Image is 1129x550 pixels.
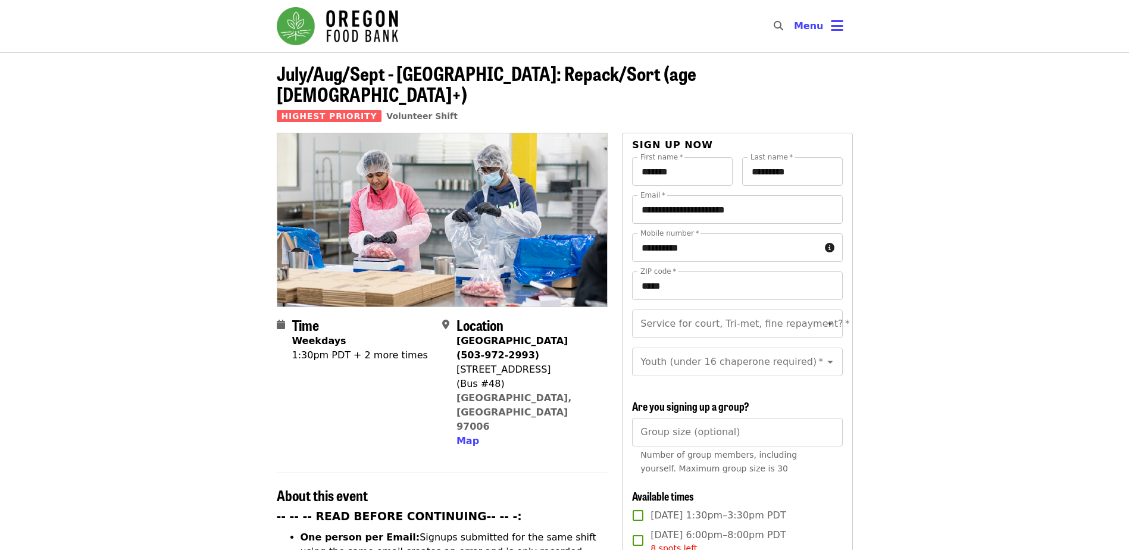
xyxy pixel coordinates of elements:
i: map-marker-alt icon [442,319,449,330]
div: [STREET_ADDRESS] [456,362,598,377]
span: Map [456,435,479,446]
img: Oregon Food Bank - Home [277,7,398,45]
a: [GEOGRAPHIC_DATA], [GEOGRAPHIC_DATA] 97006 [456,392,572,432]
img: July/Aug/Sept - Beaverton: Repack/Sort (age 10+) organized by Oregon Food Bank [277,133,608,306]
span: Available times [632,488,694,504]
label: Mobile number [640,230,699,237]
label: Last name [750,154,793,161]
a: Volunteer Shift [386,111,458,121]
label: ZIP code [640,268,676,275]
label: Email [640,192,665,199]
button: Open [822,354,839,370]
input: Mobile number [632,233,820,262]
div: 1:30pm PDT + 2 more times [292,348,428,362]
i: calendar icon [277,319,285,330]
input: [object Object] [632,418,842,446]
strong: Weekdays [292,335,346,346]
strong: One person per Email: [301,532,420,543]
span: Number of group members, including yourself. Maximum group size is 30 [640,450,797,473]
input: Search [790,12,800,40]
button: Toggle account menu [784,12,853,40]
input: Email [632,195,842,224]
i: bars icon [831,17,843,35]
span: Time [292,314,319,335]
span: Location [456,314,503,335]
strong: [GEOGRAPHIC_DATA] (503-972-2993) [456,335,568,361]
input: Last name [742,157,843,186]
span: Highest Priority [277,110,382,122]
i: search icon [774,20,783,32]
div: (Bus #48) [456,377,598,391]
label: First name [640,154,683,161]
strong: -- -- -- READ BEFORE CONTINUING-- -- -: [277,510,522,523]
input: First name [632,157,733,186]
span: Sign up now [632,139,713,151]
span: July/Aug/Sept - [GEOGRAPHIC_DATA]: Repack/Sort (age [DEMOGRAPHIC_DATA]+) [277,59,696,108]
span: Are you signing up a group? [632,398,749,414]
input: ZIP code [632,271,842,300]
i: circle-info icon [825,242,834,254]
button: Open [822,315,839,332]
button: Map [456,434,479,448]
span: Menu [794,20,824,32]
span: [DATE] 1:30pm–3:30pm PDT [650,508,786,523]
span: About this event [277,485,368,505]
